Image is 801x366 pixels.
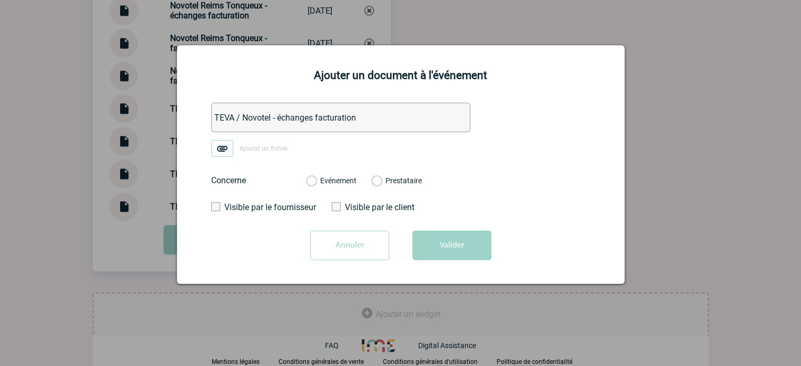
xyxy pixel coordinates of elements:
[371,176,381,186] label: Prestataire
[306,176,316,186] label: Evénement
[211,103,470,132] input: Désignation
[240,145,288,153] span: Ajouter un fichier
[190,69,611,82] h2: Ajouter un document à l'événement
[332,202,429,212] label: Visible par le client
[211,175,295,185] label: Concerne
[310,231,389,260] input: Annuler
[211,202,309,212] label: Visible par le fournisseur
[412,231,491,260] button: Valider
